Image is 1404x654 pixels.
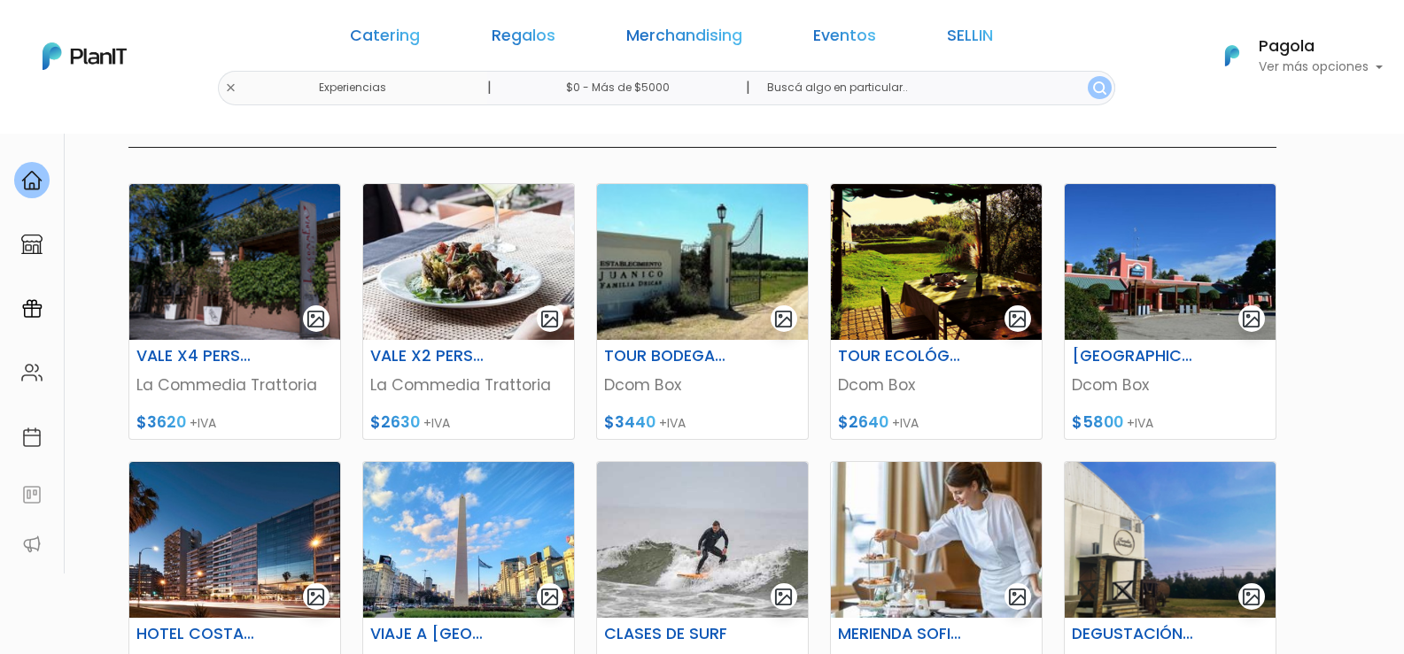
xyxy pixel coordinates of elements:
[1065,184,1276,340] img: thumb_Captura_de_pantalla_2023-01-23_110043.jpg
[370,373,567,396] p: La Commedia Trattoria
[593,625,739,643] h6: CLASES DE SURF
[275,135,301,161] i: keyboard_arrow_down
[1259,39,1383,55] h6: Pagola
[1007,309,1028,329] img: gallery-light
[301,265,337,287] i: send
[21,170,43,191] img: home-e721727adea9d79c4d83392d1f703f7f8bce08238fde08b1acbfd93340b81755.svg
[46,124,312,235] div: PLAN IT Ya probaste PlanitGO? Vas a poder automatizarlas acciones de todo el año. Escribinos para...
[827,347,973,365] h6: TOUR ECOLÓGICO - DÍA DE CAMPO EN EL HUMEDAL LA MACARENA
[129,184,340,340] img: thumb_lacommedia-restaurante-pasta-alacarta_09.jpg
[21,362,43,383] img: people-662611757002400ad9ed0e3c099ab2801c6687ba6c219adb57efc949bc21e19d.svg
[143,106,178,142] img: user_04fe99587a33b9844688ac17b531be2b.png
[43,42,127,70] img: PlanIt Logo
[190,414,216,432] span: +IVA
[659,414,686,432] span: +IVA
[838,412,888,433] span: $2640
[813,28,876,50] a: Eventos
[160,88,196,124] img: user_d58e13f531133c46cb30575f4d864daf.jpeg
[306,309,326,329] img: gallery-light
[753,71,1115,105] input: Buscá algo en particular..
[1061,625,1206,643] h6: DEGUSTACIÓN BODEGA
[270,265,301,287] i: insert_emoticon
[126,347,271,365] h6: VALE X4 PERSONAS
[827,625,973,643] h6: MERIENDA SOFITEL
[947,28,993,50] a: SELLIN
[539,309,560,329] img: gallery-light
[830,183,1043,440] a: gallery-light TOUR ECOLÓGICO - DÍA DE CAMPO EN EL HUMEDAL LA MACARENA Dcom Box $2640 +IVA
[21,234,43,255] img: marketplace-4ceaa7011d94191e9ded77b95e3339b90024bf715f7c57f8cf31f2d8c509eaba.svg
[178,106,213,142] span: J
[363,462,574,618] img: thumb_Captura_de_pantalla_2023-01-23_143217.jpg
[746,77,750,98] p: |
[1061,347,1206,365] h6: [GEOGRAPHIC_DATA]
[831,184,1042,340] img: thumb_La_Macarena__2_.jpg
[92,269,270,287] span: ¡Escríbenos!
[773,309,794,329] img: gallery-light
[539,587,560,607] img: gallery-light
[626,28,742,50] a: Merchandising
[362,183,575,440] a: gallery-light VALE X2 PERSONAS La Commedia Trattoria $2630 +IVA
[128,183,341,440] a: gallery-light VALE X4 PERSONAS La Commedia Trattoria $3620 +IVA
[892,414,919,432] span: +IVA
[21,298,43,319] img: campaigns-02234683943229c281be62815700db0a1741e53638e28bf9629b52c665b00959.svg
[597,184,808,340] img: thumb_ed.jpg
[21,534,43,555] img: partners-52edf745621dab592f3b2c58e3bca9d71375a7ef29c3b500c9f145b62cc070d4.svg
[1202,33,1383,79] button: PlanIt Logo Pagola Ver más opciones
[129,462,340,618] img: thumb_Captura_de_pantalla_2023-01-23_132819.jpg
[363,184,574,340] img: thumb_WhatsApp_Image_2022-06-22_at_3.14.10_PM.jpeg
[593,347,739,365] h6: TOUR BODEGA JOANICÓ
[360,625,505,643] h6: VIAJE A [GEOGRAPHIC_DATA]
[1241,587,1261,607] img: gallery-light
[62,163,296,221] p: Ya probaste PlanitGO? Vas a poder automatizarlas acciones de todo el año. Escribinos para saber más!
[360,347,505,365] h6: VALE X2 PERSONAS
[487,77,492,98] p: |
[46,106,312,142] div: J
[136,373,333,396] p: La Commedia Trattoria
[62,143,113,158] strong: PLAN IT
[838,373,1035,396] p: Dcom Box
[1241,309,1261,329] img: gallery-light
[1007,587,1028,607] img: gallery-light
[604,373,801,396] p: Dcom Box
[21,484,43,505] img: feedback-78b5a0c8f98aac82b08bfc38622c3050aee476f2c9584af64705fc4e61158814.svg
[21,427,43,448] img: calendar-87d922413cdce8b2cf7b7f5f62616a5cf9e4887200fb71536465627b3292af00.svg
[1127,414,1153,432] span: +IVA
[1093,81,1106,95] img: search_button-432b6d5273f82d61273b3651a40e1bd1b912527efae98b1b7a1b2c0702e16a8d.svg
[1259,61,1383,73] p: Ver más opciones
[773,587,794,607] img: gallery-light
[597,462,808,618] img: thumb_WhatsApp_Image_2023-09-04_at_10.34.55_AM.jpeg
[1072,373,1268,396] p: Dcom Box
[225,82,237,94] img: close-6986928ebcb1d6c9903e3b54e860dbc4d054630f23adef3a32610726dff6a82b.svg
[492,28,555,50] a: Regalos
[1064,183,1276,440] a: gallery-light [GEOGRAPHIC_DATA] Dcom Box $5800 +IVA
[596,183,809,440] a: gallery-light TOUR BODEGA JOANICÓ Dcom Box $3440 +IVA
[423,414,450,432] span: +IVA
[350,28,420,50] a: Catering
[831,462,1042,618] img: thumb_WhatsApp_Image_2024-04-18_at_14.35.47.jpeg
[1065,462,1276,618] img: thumb_Captura_de_pantalla_2024-04-18_163654.png
[1072,412,1123,433] span: $5800
[370,412,420,433] span: $2630
[126,625,271,643] h6: HOTEL COSTANERO
[136,412,186,433] span: $3620
[1213,36,1252,75] img: PlanIt Logo
[306,587,326,607] img: gallery-light
[604,412,655,433] span: $3440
